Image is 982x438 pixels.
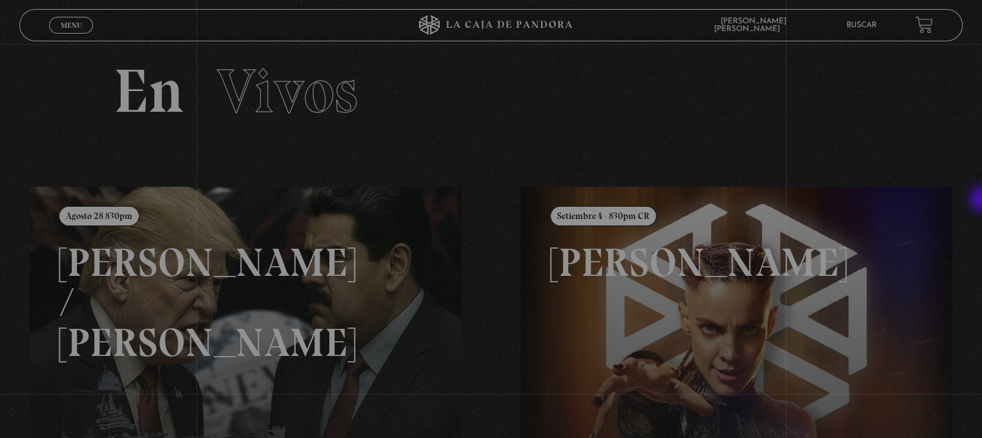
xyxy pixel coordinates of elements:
span: Menu [61,21,82,29]
h2: En [114,61,868,122]
a: View your shopping cart [916,16,933,34]
span: Cerrar [56,32,87,41]
a: Buscar [846,21,877,29]
span: Vivos [217,54,358,128]
span: [PERSON_NAME] [PERSON_NAME] [714,17,793,33]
